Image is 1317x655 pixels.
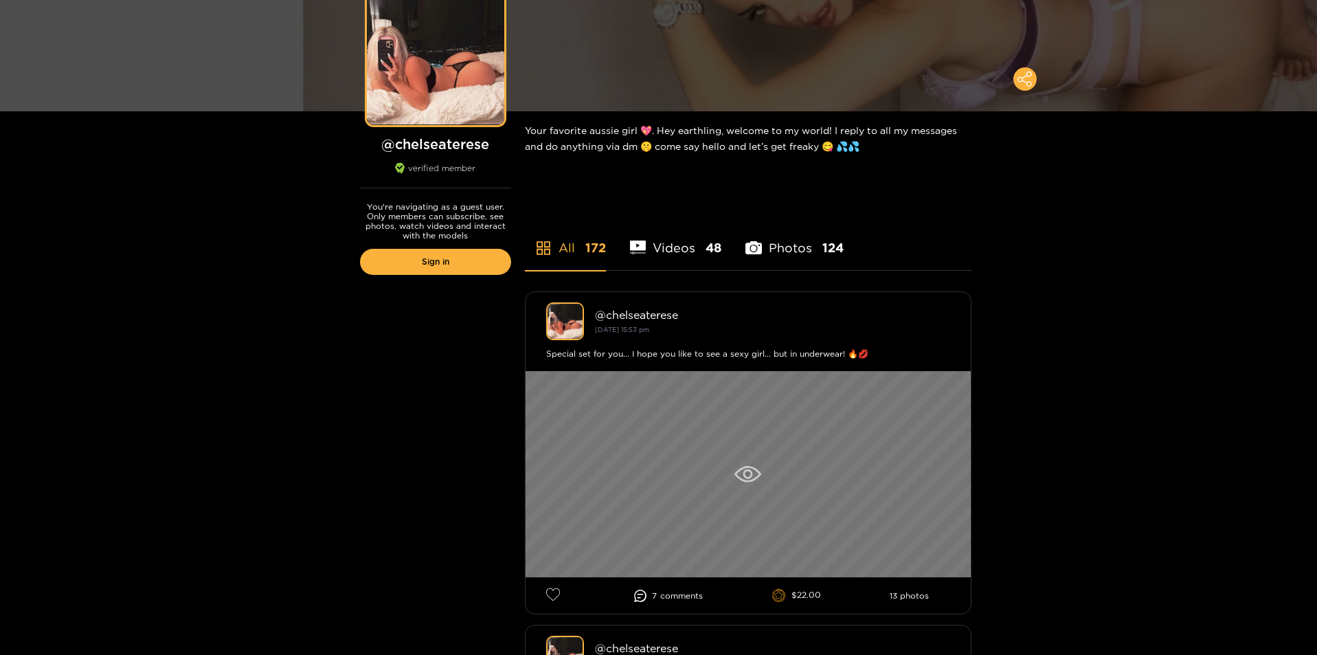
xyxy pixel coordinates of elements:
span: 172 [585,239,606,256]
li: $22.00 [772,589,821,603]
a: Sign in [360,249,511,275]
small: [DATE] 15:53 pm [595,326,649,333]
div: @ chelseaterese [595,309,950,321]
img: chelseaterese [546,302,584,340]
span: 48 [706,239,721,256]
span: appstore [535,240,552,256]
p: You're navigating as a guest user. Only members can subscribe, see photos, watch videos and inter... [360,202,511,241]
li: 7 [634,590,703,602]
span: comment s [660,591,703,601]
div: Special set for you... I hope you like to see a sexy girl... but in underwear! 🔥💋 [546,347,950,361]
div: @ chelseaterese [595,642,950,654]
li: All [525,208,606,270]
div: verified member [360,163,511,188]
li: Photos [745,208,844,270]
li: 13 photos [890,591,929,601]
span: 124 [822,239,844,256]
h1: @ chelseaterese [360,135,511,153]
li: Videos [630,208,722,270]
div: Your favorite aussie girl 💖. Hey earthling, welcome to my world! I reply to all my messages and d... [525,111,971,165]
